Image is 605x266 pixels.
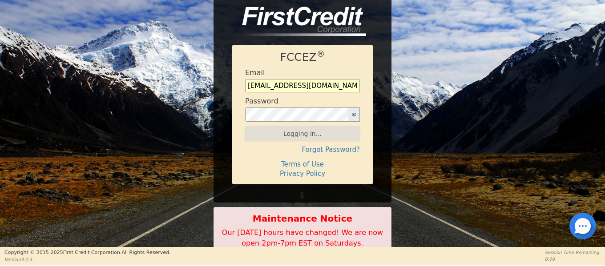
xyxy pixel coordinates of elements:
[245,97,278,105] h4: Password
[4,249,170,257] p: Copyright © 2015- 2025 First Credit Corporation.
[545,256,601,262] p: 0:00
[245,146,360,154] h4: Forgot Password?
[245,68,265,77] h4: Email
[4,256,170,263] p: Version 3.2.3
[245,170,360,178] h4: Privacy Policy
[245,51,360,64] h1: FCCEZ
[218,212,387,225] b: Maintenance Notice
[232,7,366,36] img: logo-CMu_cnol.png
[317,49,325,59] sup: ®
[222,228,383,247] span: Our [DATE] hours have changed! We are now open 2pm-7pm EST on Saturdays.
[545,249,601,256] p: Session Time Remaining:
[245,107,348,122] input: password
[121,250,170,255] span: All Rights Reserved.
[245,160,360,168] h4: Terms of Use
[245,79,360,92] input: Enter email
